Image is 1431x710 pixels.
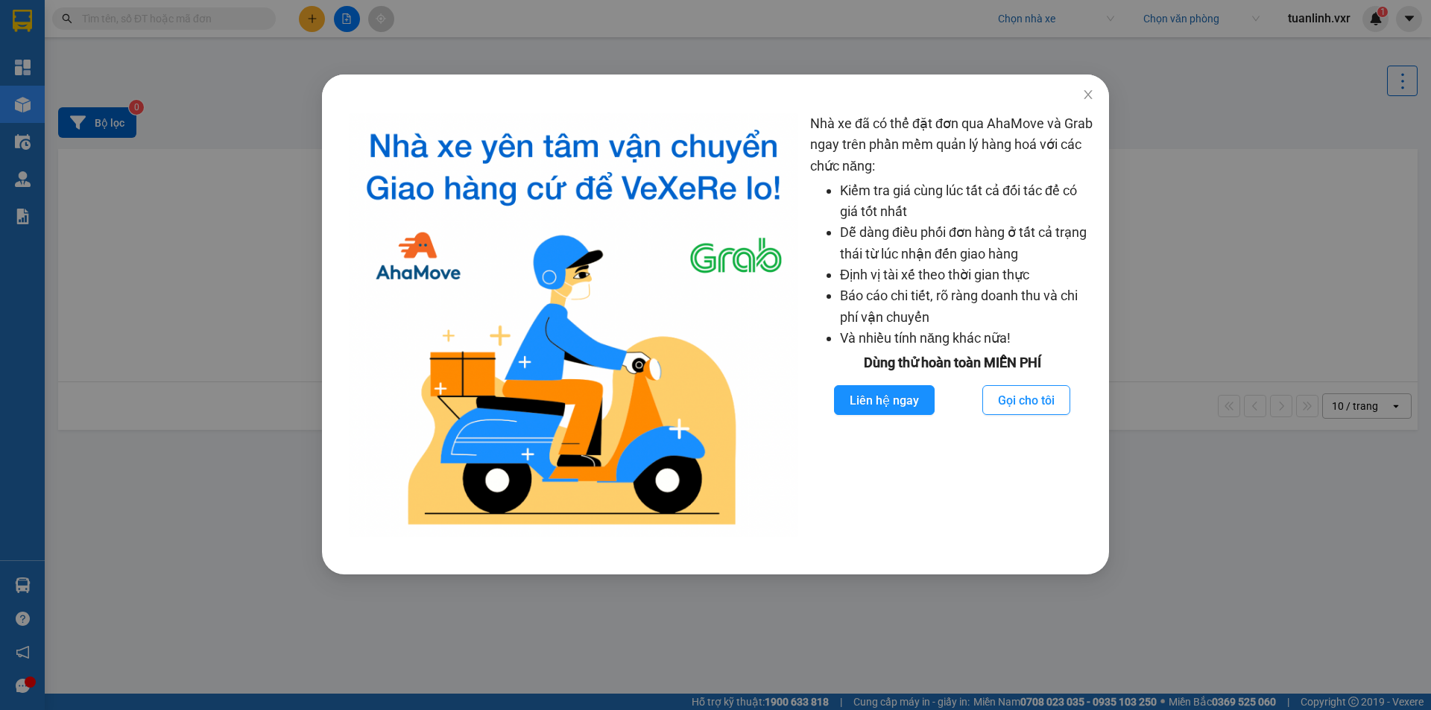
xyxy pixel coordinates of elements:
li: Và nhiều tính năng khác nữa! [840,328,1094,349]
li: Kiểm tra giá cùng lúc tất cả đối tác để có giá tốt nhất [840,180,1094,223]
button: Close [1067,75,1109,116]
button: Liên hệ ngay [834,385,935,415]
button: Gọi cho tôi [982,385,1070,415]
li: Dễ dàng điều phối đơn hàng ở tất cả trạng thái từ lúc nhận đến giao hàng [840,222,1094,264]
span: Liên hệ ngay [850,391,919,410]
img: logo [349,113,798,537]
span: close [1082,89,1094,101]
div: Nhà xe đã có thể đặt đơn qua AhaMove và Grab ngay trên phần mềm quản lý hàng hoá với các chức năng: [810,113,1094,537]
li: Báo cáo chi tiết, rõ ràng doanh thu và chi phí vận chuyển [840,285,1094,328]
span: Gọi cho tôi [998,391,1055,410]
li: Định vị tài xế theo thời gian thực [840,264,1094,285]
div: Dùng thử hoàn toàn MIỄN PHÍ [810,352,1094,373]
